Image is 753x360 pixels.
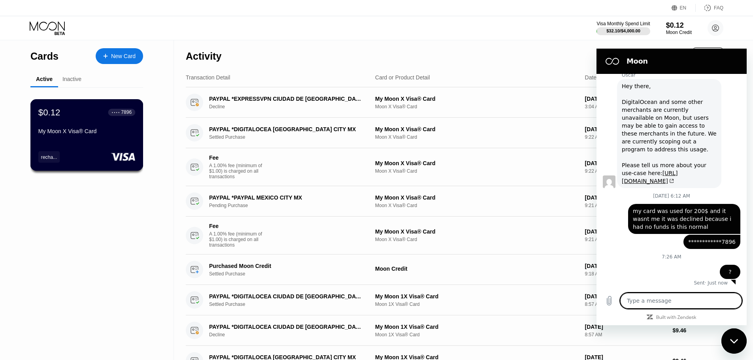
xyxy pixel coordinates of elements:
div: Decline [209,104,374,109]
div: Card or Product Detail [375,74,430,81]
div: PAYPAL *PAYPAL MEXICO CITY MX [209,194,362,201]
iframe: Messaging window [596,49,747,325]
div: A 1.00% fee (minimum of $1.00) is charged on all transactions [209,163,268,179]
div: 9:21 AM [585,203,666,208]
div: My Moon X Visa® Card [375,228,579,235]
div: PAYPAL *DIGITALOCEA CIUDAD DE [GEOGRAPHIC_DATA] [209,293,362,300]
div: Inactive [62,76,81,82]
div: Date & Time [585,74,615,81]
div: [DATE] [585,194,666,201]
div: recha... [38,151,60,162]
div: [DATE] [585,126,666,132]
div: PAYPAL *DIGITALOCEA CIUDAD DE [GEOGRAPHIC_DATA]Settled PurchaseMy Moon 1X Visa® CardMoon 1X Visa®... [186,285,723,315]
div: Export [693,47,723,61]
div: Pending Purchase [209,203,374,208]
div: [DATE] [585,160,666,166]
div: PAYPAL *DIGITALOCEA CIUDAD DE [GEOGRAPHIC_DATA] [209,324,362,330]
div: Settled Purchase [209,134,374,140]
div: My Moon X Visa® Card [375,194,579,201]
div: Moon X Visa® Card [375,104,579,109]
div: recha... [41,154,57,160]
div: Decline [209,332,374,337]
div: $0.12● ● ● ●7896My Moon X Visa® Cardrecha... [31,100,143,170]
div: [DATE] [585,228,666,235]
div: FAQ [696,4,723,12]
div: $9.46 [672,327,723,334]
div: New Card [111,53,136,60]
div: PAYPAL *DIGITALOCEA [GEOGRAPHIC_DATA] CITY MXSettled PurchaseMy Moon X Visa® CardMoon X Visa® Car... [186,118,723,148]
div: Active [36,76,53,82]
div: Transaction Detail [186,74,230,81]
div: FAQ [714,5,723,11]
div: [DATE] [585,263,666,269]
div: EN [680,5,687,11]
div: Moon X Visa® Card [375,168,579,174]
div: My Moon X Visa® Card [375,126,579,132]
div: My Moon 1X Visa® Card [375,324,579,330]
div: $0.12 [666,21,692,30]
div: Purchased Moon CreditSettled PurchaseMoon Credit[DATE]9:18 AM$15.01 [186,254,723,285]
div: $0.12 [38,107,60,117]
div: Moon X Visa® Card [375,203,579,208]
div: 7896 [121,109,132,115]
div: [DATE] [585,293,666,300]
div: Moon X Visa® Card [375,237,579,242]
div: PAYPAL *EXPRESSVPN CIUDAD DE [GEOGRAPHIC_DATA] [209,96,362,102]
div: My Moon X Visa® Card [375,160,579,166]
div: FeeA 1.00% fee (minimum of $1.00) is charged on all transactionsMy Moon X Visa® CardMoon X Visa® ... [186,148,723,186]
div: [DATE] [585,96,666,102]
div: My Moon X Visa® Card [375,96,579,102]
div: Visa Monthly Spend Limit$32.10/$4,000.00 [596,21,650,35]
div: PAYPAL *PAYPAL MEXICO CITY MXPending PurchaseMy Moon X Visa® CardMoon X Visa® Card[DATE]9:21 AM$0.27 [186,186,723,217]
div: Moon X Visa® Card [375,134,579,140]
div: 9:22 AM [585,168,666,174]
div: PAYPAL *DIGITALOCEA CIUDAD DE [GEOGRAPHIC_DATA]DeclineMy Moon 1X Visa® CardMoon 1X Visa® Card[DAT... [186,315,723,346]
div: EN [672,4,696,12]
div: PAYPAL *EXPRESSVPN CIUDAD DE [GEOGRAPHIC_DATA]DeclineMy Moon X Visa® CardMoon X Visa® Card[DATE]3... [186,87,723,118]
div: ● ● ● ● [112,111,120,113]
div: Settled Purchase [209,302,374,307]
div: Fee [209,155,264,161]
div: [DATE] [585,324,666,330]
div: 9:21 AM [585,237,666,242]
div: Moon 1X Visa® Card [375,332,579,337]
div: 8:57 AM [585,302,666,307]
div: Visa Monthly Spend Limit [596,21,650,26]
div: 8:57 AM [585,332,666,337]
div: Fee [209,223,264,229]
div: $32.10 / $4,000.00 [606,28,640,33]
div: Moon Credit [666,30,692,35]
div: Activity [186,51,221,62]
div: A 1.00% fee (minimum of $1.00) is charged on all transactions [209,231,268,248]
div: Moon 1X Visa® Card [375,302,579,307]
div: New Card [96,48,143,64]
div: 9:18 AM [585,271,666,277]
div: Settled Purchase [209,271,374,277]
div: $0.12Moon Credit [666,21,692,35]
div: 3:04 AM [585,104,666,109]
div: FeeA 1.00% fee (minimum of $1.00) is charged on all transactionsMy Moon X Visa® CardMoon X Visa® ... [186,217,723,254]
div: 9:22 AM [585,134,666,140]
div: My Moon 1X Visa® Card [375,293,579,300]
div: Purchased Moon Credit [209,263,362,269]
div: PAYPAL *DIGITALOCEA [GEOGRAPHIC_DATA] CITY MX [209,126,362,132]
div: My Moon X Visa® Card [38,128,135,134]
div: Moon Credit [375,266,579,272]
iframe: Button to launch messaging window, conversation in progress [721,328,747,354]
div: Cards [30,51,59,62]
